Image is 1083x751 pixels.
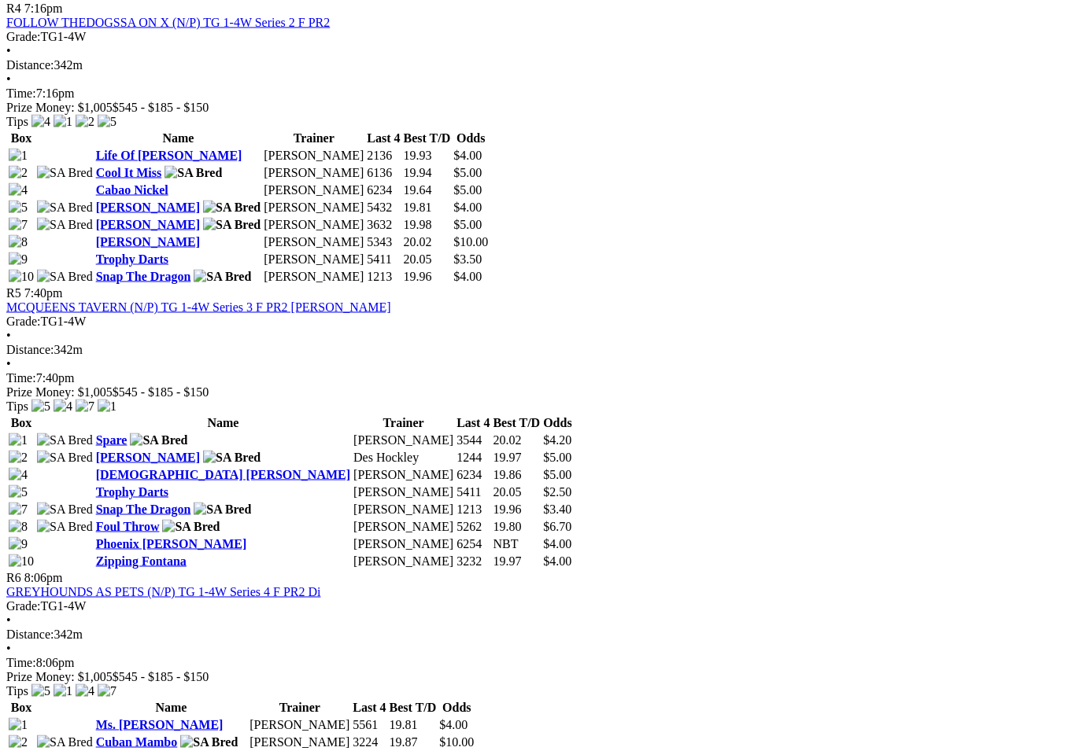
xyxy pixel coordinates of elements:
span: • [6,613,11,627]
td: 20.02 [492,433,541,448]
img: 7 [76,399,94,414]
span: R4 [6,2,21,15]
img: SA Bred [37,166,93,180]
span: $4.00 [543,554,571,568]
td: 6234 [366,182,401,198]
img: SA Bred [37,735,93,749]
td: [PERSON_NAME] [263,200,364,215]
th: Odds [542,415,572,431]
img: 7 [9,503,28,517]
span: $4.00 [453,149,482,162]
img: SA Bred [180,735,238,749]
a: [PERSON_NAME] [96,201,200,214]
img: 7 [98,684,116,698]
img: 5 [98,115,116,129]
td: [PERSON_NAME] [263,252,364,267]
td: [PERSON_NAME] [249,717,350,733]
td: 2136 [366,148,401,164]
span: $5.00 [543,468,571,481]
td: 6254 [456,536,490,552]
span: $5.00 [453,218,482,231]
span: Distance: [6,628,54,641]
td: 19.97 [492,450,541,466]
td: 1213 [456,502,490,517]
img: 4 [9,183,28,197]
a: Ms. [PERSON_NAME] [96,718,224,731]
td: 19.80 [492,519,541,535]
span: R5 [6,286,21,300]
img: 1 [54,684,72,698]
img: 1 [9,149,28,163]
td: [PERSON_NAME] [263,269,364,285]
span: $545 - $185 - $150 [113,101,209,114]
th: Best T/D [403,131,452,146]
span: Grade: [6,30,41,43]
span: Box [11,131,32,145]
img: 4 [31,115,50,129]
div: 7:40pm [6,371,1077,385]
td: 19.87 [389,734,438,750]
td: 5411 [366,252,401,267]
td: 3232 [456,554,490,569]
td: 5411 [456,484,490,500]
img: 5 [9,485,28,499]
td: [PERSON_NAME] [263,148,364,164]
img: 5 [9,201,28,215]
span: • [6,357,11,370]
span: Grade: [6,315,41,328]
span: $5.00 [543,451,571,464]
a: Foul Throw [96,520,160,533]
img: 1 [54,115,72,129]
td: 19.86 [492,467,541,483]
img: SA Bred [37,503,93,517]
th: Name [95,131,262,146]
th: Odds [453,131,489,146]
td: 3224 [352,734,386,750]
a: Snap The Dragon [96,270,191,283]
span: R6 [6,571,21,584]
span: Box [11,701,32,714]
td: 1213 [366,269,401,285]
span: $545 - $185 - $150 [113,670,209,683]
th: Trainer [353,415,454,431]
img: SA Bred [203,451,261,465]
img: 8 [9,520,28,534]
span: $3.50 [453,252,482,266]
span: 7:16pm [24,2,63,15]
td: [PERSON_NAME] [353,519,454,535]
img: 9 [9,252,28,267]
span: Time: [6,371,36,385]
img: 10 [9,270,34,284]
td: 6136 [366,165,401,181]
th: Odds [438,700,475,716]
a: GREYHOUNDS AS PETS (N/P) TG 1-4W Series 4 F PR2 Di [6,585,320,598]
div: 7:16pm [6,87,1077,101]
td: [PERSON_NAME] [263,182,364,198]
div: TG1-4W [6,30,1077,44]
a: Phoenix [PERSON_NAME] [96,537,247,550]
span: Time: [6,87,36,100]
a: Cuban Mambo [96,735,178,749]
img: 5 [31,684,50,698]
th: Trainer [263,131,364,146]
span: • [6,329,11,342]
img: SA Bred [37,520,93,534]
span: $3.40 [543,503,571,516]
td: 5561 [352,717,386,733]
img: SA Bred [37,270,93,284]
span: 7:40pm [24,286,63,300]
td: 20.05 [403,252,452,267]
a: [PERSON_NAME] [96,218,200,231]
th: Last 4 [456,415,490,431]
span: Grade: [6,599,41,613]
td: NBT [492,536,541,552]
td: [PERSON_NAME] [353,502,454,517]
a: Life Of [PERSON_NAME] [96,149,242,162]
td: [PERSON_NAME] [263,217,364,233]
th: Last 4 [366,131,401,146]
td: [PERSON_NAME] [353,536,454,552]
td: 19.81 [389,717,438,733]
td: 19.96 [492,502,541,517]
td: 1244 [456,450,490,466]
a: [DEMOGRAPHIC_DATA] [PERSON_NAME] [96,468,350,481]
